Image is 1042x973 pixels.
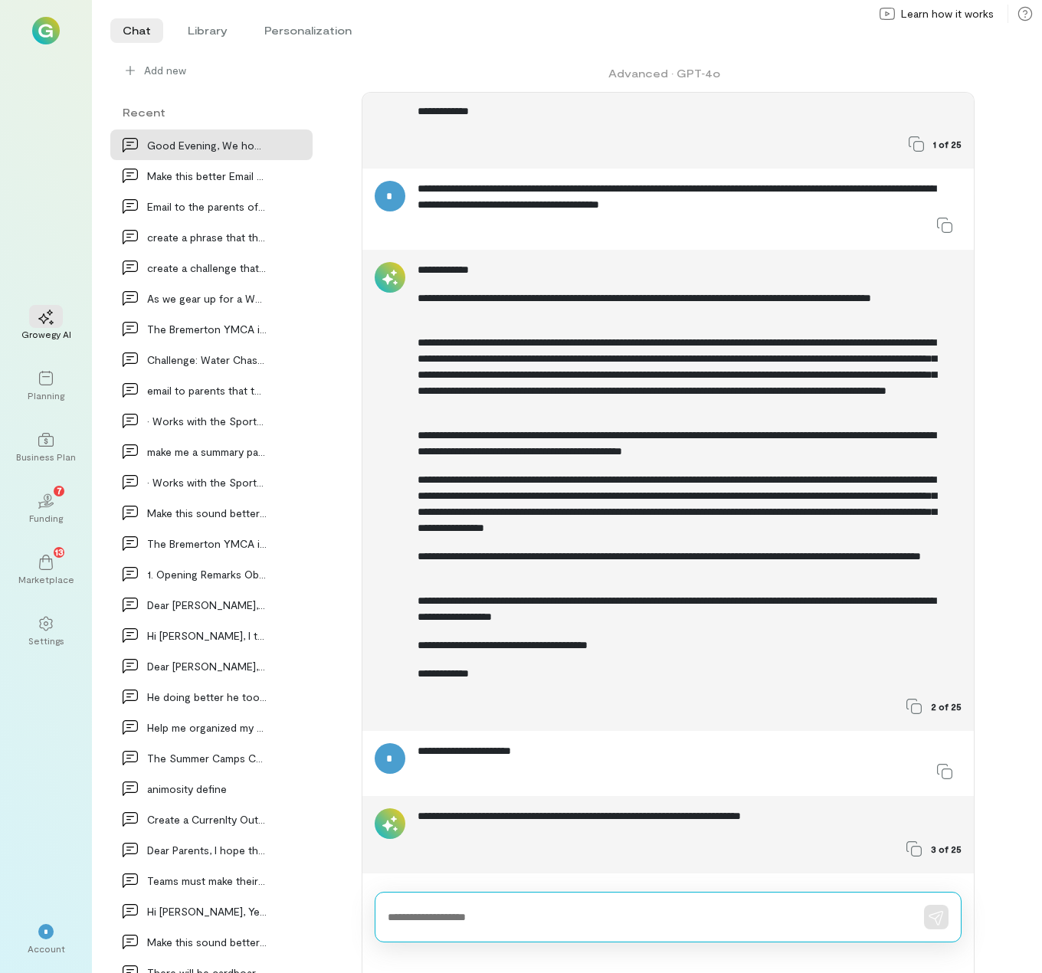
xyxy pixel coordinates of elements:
span: 7 [57,483,62,497]
div: Challenge: Water Chaser Your next task awaits at… [147,352,267,368]
div: Teams must make their way to the welcome center a… [147,873,267,889]
div: Help me organized my thoughts of how to communica… [147,719,267,735]
span: 13 [55,545,64,559]
div: Hi [PERSON_NAME], I tried calling but couldn't get throu… [147,627,267,644]
div: He doing better he took a very long nap and think… [147,689,267,705]
span: 3 of 25 [931,843,962,855]
div: email to parents that their child needs to bring… [147,382,267,398]
div: The Bremerton YMCA is committed to promoting heal… [147,321,267,337]
div: Email to the parents of [PERSON_NAME] Good aftern… [147,198,267,215]
div: animosity define [147,781,267,797]
div: 1. Opening Remarks Objective: Discuss recent cam… [147,566,267,582]
div: Dear [PERSON_NAME], I hope this message finds yo… [147,597,267,613]
li: Chat [110,18,163,43]
div: Create a Currenlty Out of the office message for… [147,811,267,827]
div: Dear [PERSON_NAME], I wanted to follow up on our… [147,658,267,674]
div: create a phrase that they have to go to the field… [147,229,267,245]
div: As we gear up for a Week 9 Amazing Race, it's imp… [147,290,267,306]
div: Funding [29,512,63,524]
div: Make this sound better I also have a question:… [147,934,267,950]
div: Hi [PERSON_NAME], Yes, you are correct. When I pull spec… [147,903,267,919]
div: *Account [18,912,74,967]
div: Planning [28,389,64,401]
div: The Bremerton YMCA is proud to join the Bremerton… [147,536,267,552]
div: Settings [28,634,64,647]
div: Make this sound better Email to CIT Counsleor in… [147,505,267,521]
span: Add new [144,63,186,78]
div: Growegy AI [21,328,71,340]
span: 1 of 25 [933,138,962,150]
div: • Works with the Sports and Rec Director on the p… [147,413,267,429]
div: Recent [110,104,313,120]
a: Marketplace [18,542,74,598]
a: Funding [18,481,74,536]
div: create a challenge that is like amazing race as a… [147,260,267,276]
a: Settings [18,604,74,659]
div: Business Plan [16,450,76,463]
div: Account [28,942,65,955]
li: Library [175,18,240,43]
div: Marketplace [18,573,74,585]
a: Growegy AI [18,297,74,352]
div: Good Evening, We hope this message finds you well… [147,137,267,153]
div: The Summer Camps Coordinator is responsible to do… [147,750,267,766]
a: Business Plan [18,420,74,475]
a: Planning [18,359,74,414]
li: Personalization [252,18,364,43]
div: Make this better Email to the parents of [PERSON_NAME] d… [147,168,267,184]
span: 2 of 25 [931,700,962,713]
div: make me a summary paragraph for my resume Dedicat… [147,444,267,460]
span: Learn how it works [901,6,994,21]
div: Dear Parents, I hope this message finds you well.… [147,842,267,858]
div: • Works with the Sports and Rec Director on the p… [147,474,267,490]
